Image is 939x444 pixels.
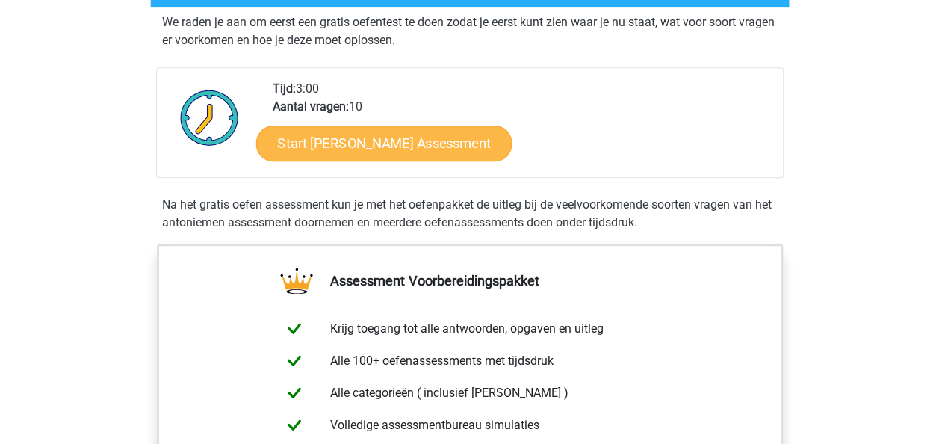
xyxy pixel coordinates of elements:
[261,80,782,177] div: 3:00 10
[273,99,349,114] b: Aantal vragen:
[156,196,784,232] div: Na het gratis oefen assessment kun je met het oefenpakket de uitleg bij de veelvoorkomende soorte...
[273,81,296,96] b: Tijd:
[162,13,778,49] p: We raden je aan om eerst een gratis oefentest te doen zodat je eerst kunt zien waar je nu staat, ...
[255,125,512,161] a: Start [PERSON_NAME] Assessment
[172,80,247,155] img: Klok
